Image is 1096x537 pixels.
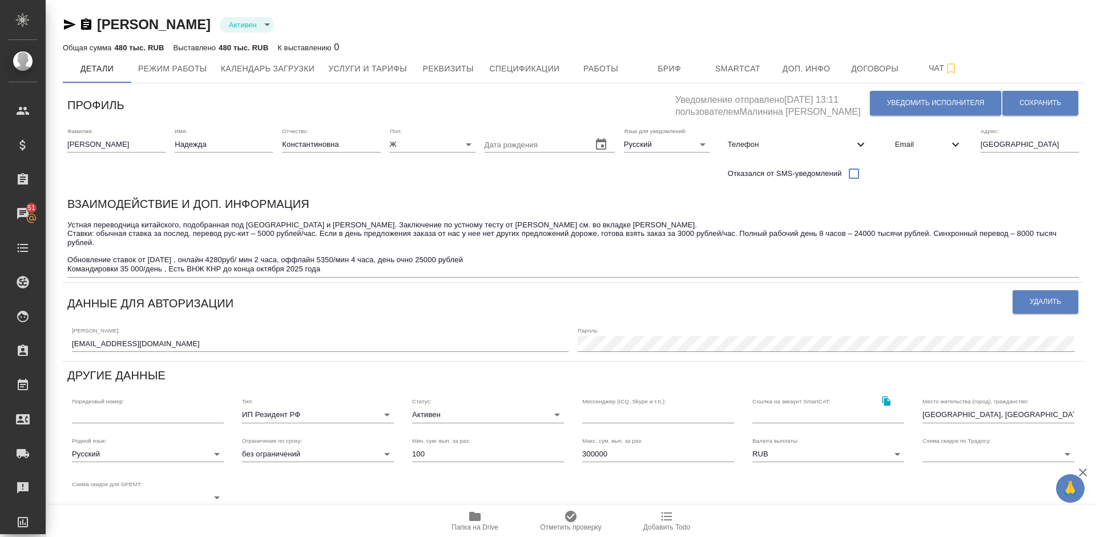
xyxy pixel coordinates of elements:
[922,438,991,443] label: Схема скидок по Традосу:
[848,62,902,76] span: Договоры
[1013,290,1078,314] button: Удалить
[390,137,476,153] div: Ж
[582,399,666,404] label: Мессенджер (ICQ, Skype и т.п.):
[219,43,268,52] p: 480 тыс. RUB
[174,43,219,52] p: Выставлено
[67,195,309,213] h6: Взаимодействие и доп. информация
[574,62,628,76] span: Работы
[220,17,274,33] div: Активен
[138,62,207,76] span: Режим работы
[412,399,432,404] label: Статус:
[619,505,715,537] button: Добавить Todo
[412,407,564,423] div: Активен
[540,523,601,531] span: Отметить проверку
[752,399,831,404] label: Ссылка на аккаунт SmartCAT:
[242,438,302,443] label: Ограничение по сроку:
[242,407,394,423] div: ИП Резидент РФ
[1002,91,1078,115] button: Сохранить
[624,137,710,153] div: Русский
[67,221,1079,274] textarea: Устная переводчица китайского, подобранная под [GEOGRAPHIC_DATA] и [PERSON_NAME]. Заключение по у...
[427,505,523,537] button: Папка на Drive
[412,438,470,443] label: Мин. сум. вып. за раз:
[887,98,984,108] span: Уведомить исполнителя
[221,62,315,76] span: Календарь загрузки
[728,139,854,150] span: Телефон
[944,62,958,75] svg: Подписаться
[1020,98,1061,108] span: Сохранить
[624,128,687,134] label: Язык для уведомлений:
[719,132,877,157] div: Телефон
[72,446,224,462] div: Русский
[67,96,124,114] h6: Профиль
[390,128,402,134] label: Пол:
[242,399,253,404] label: Тип:
[578,327,599,333] label: Пароль:
[72,327,120,333] label: [PERSON_NAME]:
[886,132,972,157] div: Email
[72,399,124,404] label: Порядковый номер:
[642,62,697,76] span: Бриф
[643,523,690,531] span: Добавить Todo
[242,446,394,462] div: без ограничений
[3,199,43,228] a: 51
[67,128,93,134] label: Фамилия:
[79,18,93,31] button: Скопировать ссылку
[895,139,949,150] span: Email
[97,17,211,32] a: [PERSON_NAME]
[114,43,164,52] p: 480 тыс. RUB
[582,438,643,443] label: Макс. сум. вып. за раз:
[63,18,76,31] button: Скопировать ссылку для ЯМессенджера
[225,20,260,30] button: Активен
[452,523,498,531] span: Папка на Drive
[421,62,476,76] span: Реквизиты
[175,128,187,134] label: Имя:
[72,482,142,487] label: Схема скидок для GPEMT:
[21,202,42,214] span: 51
[711,62,765,76] span: Smartcat
[870,91,1001,115] button: Уведомить исполнителя
[981,128,998,134] label: Адрес:
[875,389,898,412] button: Скопировать ссылку
[277,41,339,54] div: 0
[70,62,124,76] span: Детали
[63,43,114,52] p: Общая сумма
[72,438,107,443] label: Родной язык:
[916,61,971,75] span: Чат
[67,294,233,312] h6: Данные для авторизации
[489,62,559,76] span: Спецификации
[1056,474,1085,503] button: 🙏
[922,399,1029,404] label: Место жительства (город), гражданство:
[1030,297,1061,307] span: Удалить
[282,128,308,134] label: Отчество:
[277,43,334,52] p: К выставлению
[67,366,166,384] h6: Другие данные
[328,62,407,76] span: Услуги и тарифы
[752,446,904,462] div: RUB
[675,88,869,118] h5: Уведомление отправлено [DATE] 13:11 пользователем Малинина [PERSON_NAME]
[1061,476,1080,500] span: 🙏
[779,62,834,76] span: Доп. инфо
[523,505,619,537] button: Отметить проверку
[728,168,842,179] span: Отказался от SMS-уведомлений
[752,438,799,443] label: Валюта выплаты:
